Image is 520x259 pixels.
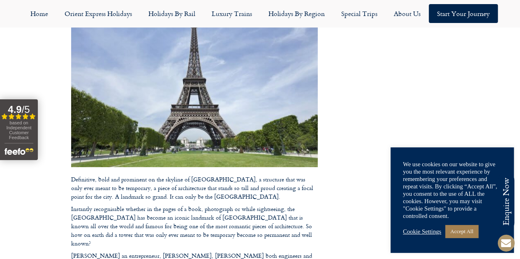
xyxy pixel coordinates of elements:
[71,204,318,248] p: Instantly recognisable whether in the pages of a book, photograph or while sightseeing, the [GEOG...
[445,225,478,238] a: Accept All
[140,4,203,23] a: Holidays by Rail
[386,4,429,23] a: About Us
[203,4,260,23] a: Luxury Trains
[56,4,140,23] a: Orient Express Holidays
[333,4,386,23] a: Special Trips
[403,228,441,235] a: Cookie Settings
[4,4,516,23] nav: Menu
[429,4,498,23] a: Start your Journey
[260,4,333,23] a: Holidays by Region
[22,4,56,23] a: Home
[403,160,502,220] div: We use cookies on our website to give you the most relevant experience by remembering your prefer...
[71,175,318,201] p: Definitive, bold and prominent on the skyline of [GEOGRAPHIC_DATA], a structure that was only eve...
